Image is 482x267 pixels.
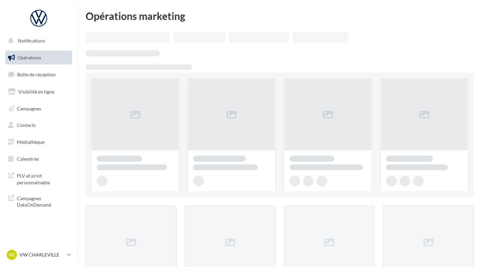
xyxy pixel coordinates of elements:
[5,248,72,261] a: VC VW CHARLEVILLE
[17,122,36,128] span: Contacts
[18,89,54,95] span: Visibilité en ligne
[17,72,56,77] span: Boîte de réception
[4,168,73,188] a: PLV et print personnalisable
[4,152,73,166] a: Calendrier
[17,194,69,208] span: Campagnes DataOnDemand
[20,251,64,258] p: VW CHARLEVILLE
[4,102,73,116] a: Campagnes
[4,51,73,65] a: Opérations
[17,171,69,186] span: PLV et print personnalisable
[17,156,39,162] span: Calendrier
[9,251,15,258] span: VC
[17,105,41,111] span: Campagnes
[4,191,73,211] a: Campagnes DataOnDemand
[4,118,73,132] a: Contacts
[4,135,73,149] a: Médiathèque
[4,67,73,82] a: Boîte de réception
[86,11,474,21] div: Opérations marketing
[18,55,41,60] span: Opérations
[18,38,45,44] span: Notifications
[17,139,44,145] span: Médiathèque
[4,34,71,48] button: Notifications
[4,85,73,99] a: Visibilité en ligne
